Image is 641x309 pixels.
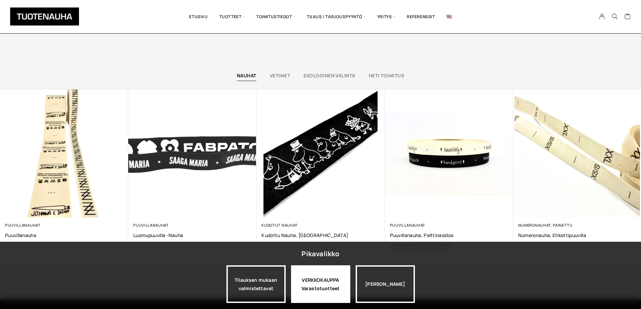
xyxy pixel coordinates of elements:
span: Tilaus / Tarjouspyyntö [301,5,371,28]
a: My Account [596,13,609,20]
a: Numeronauhat, painettu [518,223,573,228]
a: Nauhat [237,72,256,79]
a: Puuvillanauhat [5,223,41,228]
span: Yritys [371,5,401,28]
a: Kudottu nauha, [GEOGRAPHIC_DATA] [261,232,380,238]
a: Puuvillanauhat [390,223,426,228]
span: Toimitustiedot [251,5,301,28]
button: Search [608,13,621,20]
img: Etusivu 53 [385,89,513,218]
a: Kudotut nauhat [261,223,298,228]
a: Heti toimitus [369,72,404,79]
div: Pikavalikko [301,248,339,260]
span: Tuotteet [214,5,251,28]
img: English [447,15,452,18]
a: Ekologinen valinta [304,72,355,79]
a: Vetimet [270,72,290,79]
a: Etusivu [183,5,213,28]
a: Tilauksen mukaan valmistettavat [226,265,286,303]
img: Tuotenauha Oy [10,7,79,26]
div: VERKKOKAUPPA Varastotuotteet [291,265,350,303]
a: Numeronauha, etikettipuuvilla [518,232,636,238]
a: Cart [625,13,631,21]
a: Luomupuuvilla -nauha [133,232,251,238]
a: Puuvillanauhat [133,223,169,228]
a: VERKKOKAUPPAVarastotuotteet [291,265,350,303]
a: Referenssit [401,5,441,28]
a: Puuvillanauha, palttinasidos [390,232,508,238]
div: [PERSON_NAME] [356,265,415,303]
a: Puuvillanauha [5,232,123,238]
